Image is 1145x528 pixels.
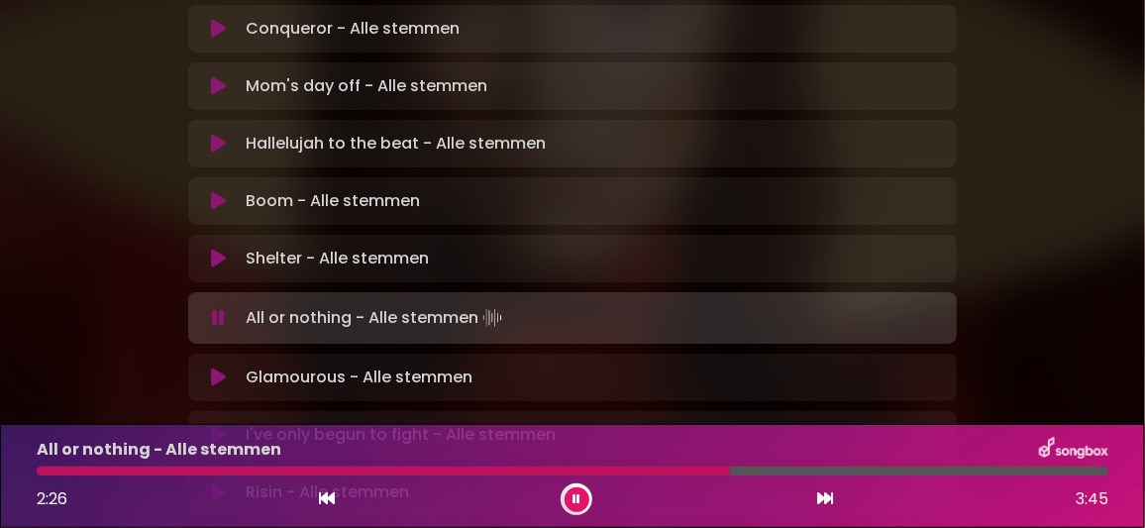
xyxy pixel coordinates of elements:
[478,304,506,332] img: waveform4.gif
[246,423,556,447] p: I've only begun to fight - Alle stemmen
[37,487,67,510] span: 2:26
[246,366,472,389] p: Glamourous - Alle stemmen
[1076,487,1108,511] span: 3:45
[246,17,460,41] p: Conqueror - Alle stemmen
[1039,437,1108,463] img: songbox-logo-white.png
[246,189,420,213] p: Boom - Alle stemmen
[246,247,429,270] p: Shelter - Alle stemmen
[246,132,546,156] p: Hallelujah to the beat - Alle stemmen
[246,304,506,332] p: All or nothing - Alle stemmen
[246,74,487,98] p: Mom's day off - Alle stemmen
[37,438,281,462] p: All or nothing - Alle stemmen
